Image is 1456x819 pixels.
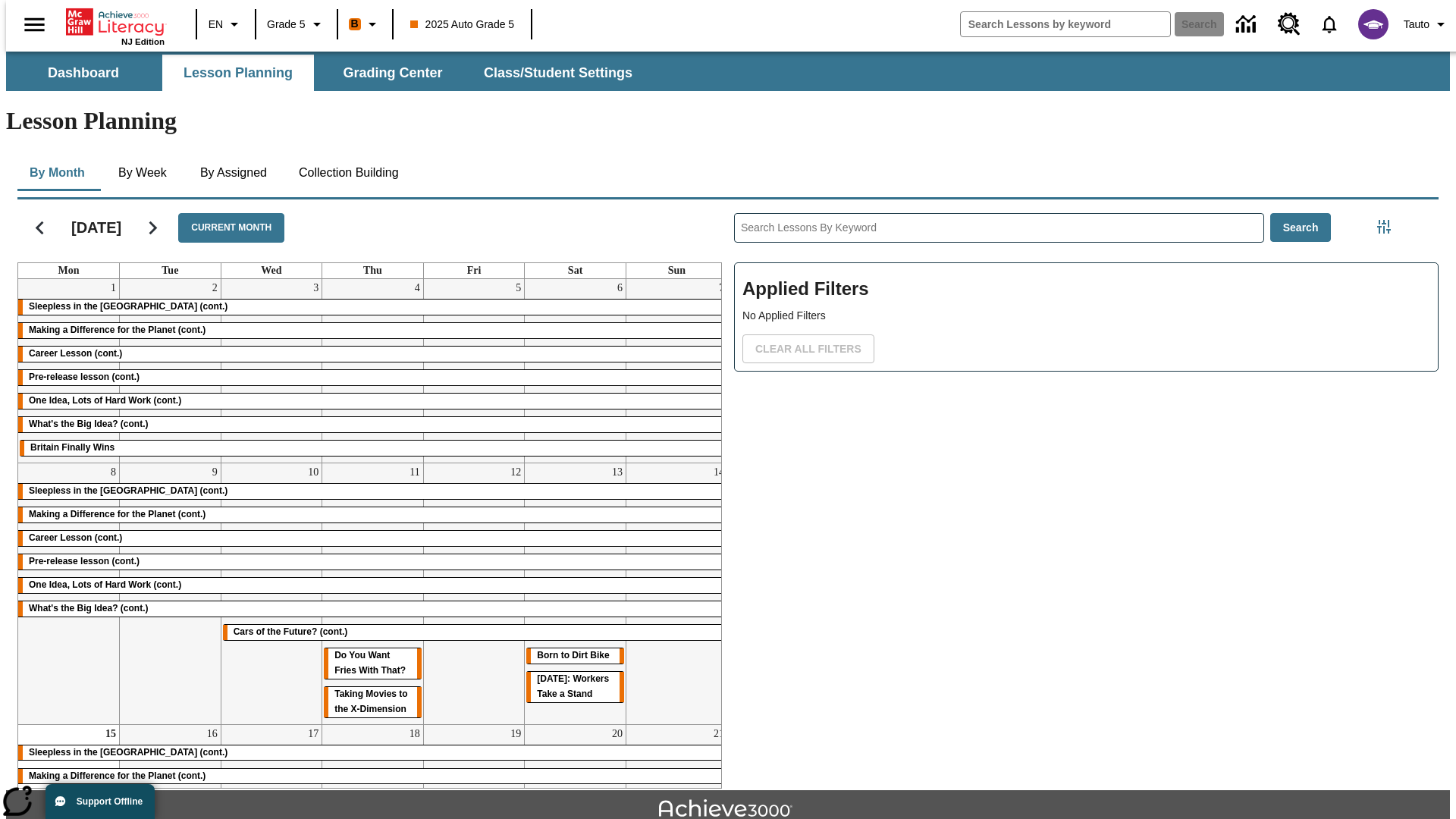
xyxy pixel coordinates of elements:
[267,17,306,33] span: Grade 5
[6,55,646,91] div: SubNavbar
[221,279,322,463] td: September 3, 2025
[18,745,727,761] div: Sleepless in the Animal Kingdom (cont.)
[423,463,525,724] td: September 12, 2025
[423,279,525,463] td: September 5, 2025
[258,263,284,278] a: Wednesday
[513,279,524,297] a: September 5, 2025
[18,554,727,570] div: Pre-release lesson (cont.)
[29,603,149,613] span: What's the Big Idea? (cont.)
[261,11,332,38] button: Grade: Grade 5, Select a grade
[716,279,727,297] a: September 7, 2025
[626,279,727,463] td: September 7, 2025
[234,626,348,637] span: Cars of the Future? (cont.)
[66,7,165,37] a: Home
[20,209,59,247] button: Previous
[6,107,1450,135] h1: Lesson Planning
[537,673,609,699] span: Labor Day: Workers Take a Stand
[18,279,120,463] td: September 1, 2025
[1398,11,1456,38] button: Profile/Settings
[133,209,172,247] button: Next
[162,55,314,91] button: Lesson Planning
[18,394,727,409] div: One Idea, Lots of Hard Work (cont.)
[105,155,180,191] button: By Week
[565,263,585,278] a: Saturday
[406,463,422,482] a: September 11, 2025
[18,507,727,522] div: Making a Difference for the Planet (cont.)
[711,463,727,482] a: September 14, 2025
[120,463,221,724] td: September 9, 2025
[351,14,359,33] span: B
[29,395,181,406] span: One Idea, Lots of Hard Work (cont.)
[29,556,140,566] span: Pre-release lesson (cont.)
[742,308,1430,324] p: No Applied Filters
[735,214,1263,242] input: Search Lessons By Keyword
[317,55,469,91] button: Grading Center
[18,769,727,784] div: Making a Difference for the Planet (cont.)
[29,747,227,758] span: Sleepless in the Animal Kingdom (cont.)
[29,419,149,429] span: What's the Big Idea? (cont.)
[29,532,122,543] span: Career Lesson (cont.)
[507,463,524,482] a: September 12, 2025
[537,650,609,661] span: Born to Dirt Bike
[1349,5,1398,44] button: Select a new avatar
[12,2,57,47] button: Open side menu
[77,796,143,807] span: Support Offline
[609,725,626,743] a: September 20, 2025
[334,650,406,676] span: Do You Want Fries With That?
[5,193,722,789] div: Calendar
[45,784,155,819] button: Support Offline
[29,348,122,359] span: Career Lesson (cont.)
[412,279,423,297] a: September 4, 2025
[287,155,411,191] button: Collection Building
[406,725,423,743] a: September 18, 2025
[158,263,181,278] a: Tuesday
[305,463,322,482] a: September 10, 2025
[188,155,279,191] button: By Assigned
[121,37,165,46] span: NJ Edition
[18,578,727,593] div: One Idea, Lots of Hard Work (cont.)
[324,687,422,717] div: Taking Movies to the X-Dimension
[18,300,727,315] div: Sleepless in the Animal Kingdom (cont.)
[665,263,689,278] a: Sunday
[18,370,727,385] div: Pre-release lesson (cont.)
[1310,5,1349,44] a: Notifications
[29,509,206,519] span: Making a Difference for the Planet (cont.)
[55,263,83,278] a: Monday
[29,579,181,590] span: One Idea, Lots of Hard Work (cont.)
[17,155,97,191] button: By Month
[1227,4,1269,45] a: Data Center
[18,484,727,499] div: Sleepless in the Animal Kingdom (cont.)
[526,648,624,664] div: Born to Dirt Bike
[66,5,165,46] div: Home
[18,601,727,617] div: What's the Big Idea? (cont.)
[1270,213,1332,243] button: Search
[410,17,515,33] span: 2025 Auto Grade 5
[324,648,422,679] div: Do You Want Fries With That?
[29,372,140,382] span: Pre-release lesson (cont.)
[6,52,1450,91] div: SubNavbar
[71,218,121,237] h2: [DATE]
[29,325,206,335] span: Making a Difference for the Planet (cont.)
[223,625,727,640] div: Cars of the Future? (cont.)
[609,463,626,482] a: September 13, 2025
[310,279,322,297] a: September 3, 2025
[120,279,221,463] td: September 2, 2025
[322,279,424,463] td: September 4, 2025
[108,463,119,482] a: September 8, 2025
[525,463,626,724] td: September 13, 2025
[626,463,727,724] td: September 14, 2025
[334,689,407,714] span: Taking Movies to the X-Dimension
[961,12,1170,36] input: search field
[102,725,119,743] a: September 15, 2025
[722,193,1439,789] div: Search
[18,417,727,432] div: What's the Big Idea? (cont.)
[1269,4,1310,45] a: Resource Center, Will open in new tab
[343,11,388,38] button: Boost Class color is orange. Change class color
[360,263,385,278] a: Thursday
[108,279,119,297] a: September 1, 2025
[742,271,1430,308] h2: Applied Filters
[507,725,524,743] a: September 19, 2025
[322,463,424,724] td: September 11, 2025
[178,213,284,243] button: Current Month
[209,463,221,482] a: September 9, 2025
